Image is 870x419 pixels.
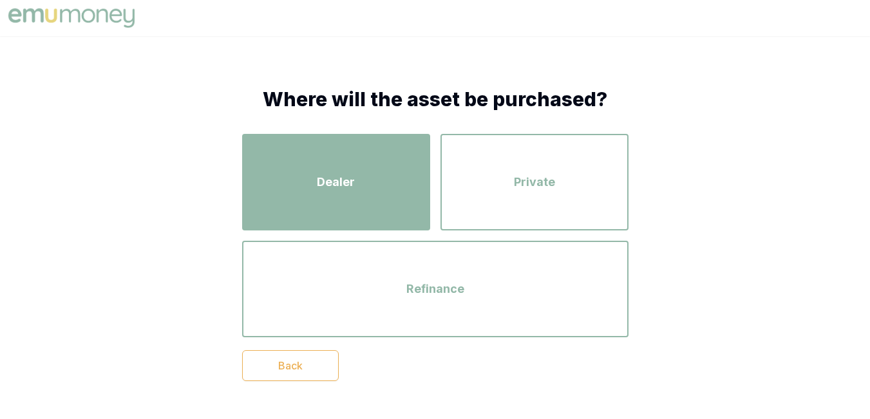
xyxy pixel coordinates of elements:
button: Dealer [242,134,430,230]
span: Private [514,173,555,191]
button: Refinance [242,241,629,337]
img: Emu Money [5,5,138,31]
button: Back [242,350,339,381]
span: Dealer [317,173,355,191]
span: Refinance [406,280,464,298]
button: Private [440,134,629,230]
h1: Where will the asset be purchased? [242,88,629,111]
